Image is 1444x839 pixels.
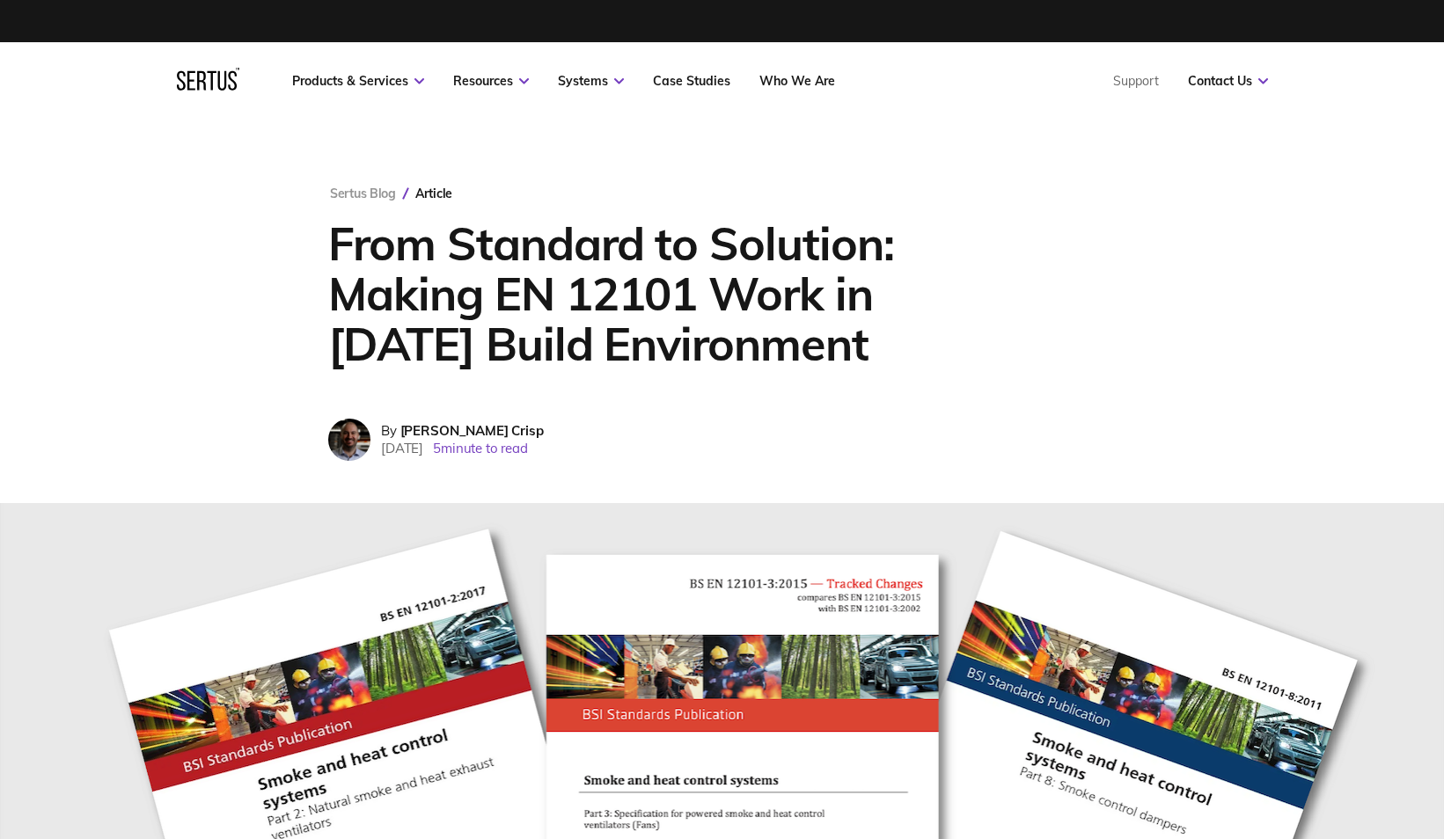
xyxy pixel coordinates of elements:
[453,73,529,89] a: Resources
[558,73,624,89] a: Systems
[381,422,544,439] div: By
[433,440,528,456] span: 5 minute to read
[328,218,1001,369] h1: From Standard to Solution: Making EN 12101 Work in [DATE] Build Environment
[1113,73,1159,89] a: Support
[330,186,396,201] a: Sertus Blog
[1188,73,1268,89] a: Contact Us
[381,440,423,456] span: [DATE]
[292,73,424,89] a: Products & Services
[759,73,835,89] a: Who We Are
[653,73,730,89] a: Case Studies
[400,422,544,439] span: [PERSON_NAME] Crisp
